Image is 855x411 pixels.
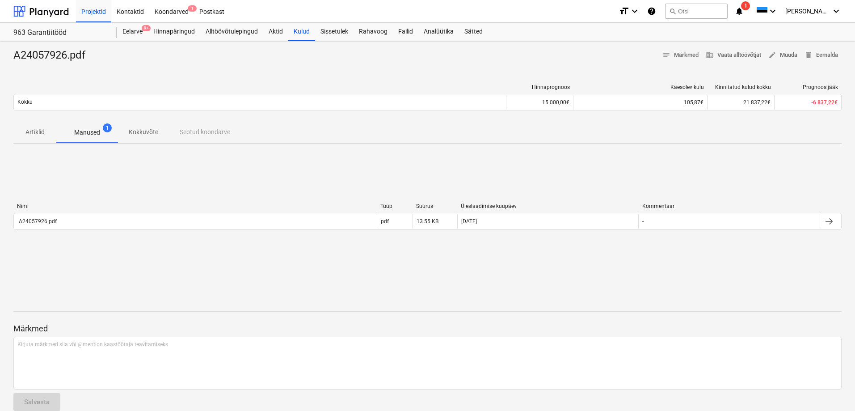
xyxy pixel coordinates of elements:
[711,84,771,90] div: Kinnitatud kulud kokku
[831,6,842,17] i: keyboard_arrow_down
[662,51,670,59] span: notes
[662,50,699,60] span: Märkmed
[461,203,635,209] div: Üleslaadimise kuupäev
[148,23,200,41] a: Hinnapäringud
[17,203,373,209] div: Nimi
[804,51,813,59] span: delete
[142,25,151,31] span: 9+
[741,1,750,10] span: 1
[354,23,393,41] a: Rahavoog
[416,203,454,209] div: Suurus
[647,6,656,17] i: Abikeskus
[17,218,57,225] div: A24057926.pdf
[17,98,33,106] p: Kokku
[263,23,288,41] a: Aktid
[13,28,106,38] div: 963 Garantiitööd
[117,23,148,41] a: Eelarve9+
[74,128,100,137] p: Manused
[577,84,704,90] div: Käesolev kulu
[103,123,112,132] span: 1
[768,50,797,60] span: Muuda
[200,23,263,41] a: Alltöövõtulepingud
[13,48,93,63] div: A24057926.pdf
[768,51,776,59] span: edit
[577,99,703,106] div: 105,87€
[665,4,728,19] button: Otsi
[669,8,676,15] span: search
[288,23,315,41] a: Kulud
[735,6,744,17] i: notifications
[380,203,409,209] div: Tüüp
[706,50,761,60] span: Vaata alltöövõtjat
[706,51,714,59] span: business
[461,218,477,225] div: [DATE]
[393,23,418,41] a: Failid
[702,48,765,62] button: Vaata alltöövõtjat
[804,50,838,60] span: Eemalda
[811,99,838,106] span: -6 837,22€
[510,84,570,90] div: Hinnaprognoos
[13,323,842,334] p: Märkmed
[765,48,801,62] button: Muuda
[785,8,830,15] span: [PERSON_NAME]
[506,95,573,110] div: 15 000,00€
[381,218,389,225] div: pdf
[459,23,488,41] a: Sätted
[315,23,354,41] a: Sissetulek
[629,6,640,17] i: keyboard_arrow_down
[129,127,158,137] p: Kokkuvõte
[707,95,774,110] div: 21 837,22€
[659,48,702,62] button: Märkmed
[642,203,817,209] div: Kommentaar
[24,127,46,137] p: Artiklid
[619,6,629,17] i: format_size
[778,84,838,90] div: Prognoosijääk
[418,23,459,41] a: Analüütika
[767,6,778,17] i: keyboard_arrow_down
[117,23,148,41] div: Eelarve
[642,218,644,225] div: -
[417,218,438,225] div: 13.55 KB
[188,5,197,12] span: 1
[801,48,842,62] button: Eemalda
